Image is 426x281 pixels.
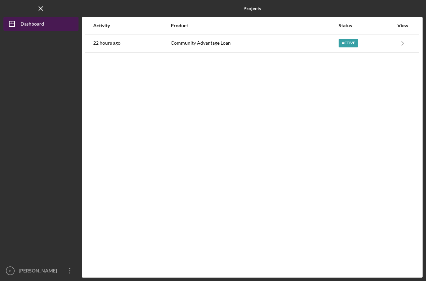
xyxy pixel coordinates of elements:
time: 2025-10-15 00:53 [93,40,120,46]
div: Active [339,39,358,47]
text: B [9,269,11,273]
div: Dashboard [20,17,44,32]
div: [PERSON_NAME] [17,264,61,279]
div: Product [171,23,338,28]
div: Status [339,23,394,28]
div: Activity [93,23,170,28]
b: Projects [243,6,261,11]
div: View [394,23,411,28]
div: Community Advantage Loan [171,35,338,52]
button: Dashboard [3,17,79,31]
button: B[PERSON_NAME] [3,264,79,278]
